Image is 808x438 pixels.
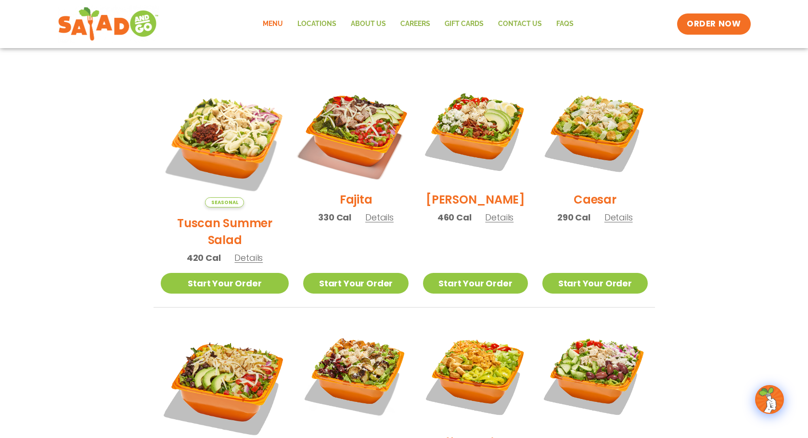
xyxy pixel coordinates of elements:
[340,191,372,208] h2: Fajita
[58,5,159,43] img: new-SAG-logo-768×292
[557,211,590,224] span: 290 Cal
[205,197,244,207] span: Seasonal
[542,322,647,427] img: Product photo for Greek Salad
[542,273,647,294] a: Start Your Order
[294,70,417,193] img: Product photo for Fajita Salad
[234,252,263,264] span: Details
[677,13,750,35] a: ORDER NOW
[161,79,289,207] img: Product photo for Tuscan Summer Salad
[549,13,581,35] a: FAQs
[426,191,525,208] h2: [PERSON_NAME]
[423,322,528,427] img: Product photo for Buffalo Chicken Salad
[542,79,647,184] img: Product photo for Caesar Salad
[423,273,528,294] a: Start Your Order
[303,322,408,427] img: Product photo for Roasted Autumn Salad
[756,386,783,413] img: wpChatIcon
[161,273,289,294] a: Start Your Order
[574,191,616,208] h2: Caesar
[256,13,581,35] nav: Menu
[344,13,393,35] a: About Us
[256,13,290,35] a: Menu
[303,273,408,294] a: Start Your Order
[393,13,437,35] a: Careers
[485,211,513,223] span: Details
[437,211,472,224] span: 460 Cal
[187,251,221,264] span: 420 Cal
[687,18,741,30] span: ORDER NOW
[365,211,394,223] span: Details
[318,211,351,224] span: 330 Cal
[290,13,344,35] a: Locations
[437,13,491,35] a: GIFT CARDS
[491,13,549,35] a: Contact Us
[161,215,289,248] h2: Tuscan Summer Salad
[423,79,528,184] img: Product photo for Cobb Salad
[604,211,633,223] span: Details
